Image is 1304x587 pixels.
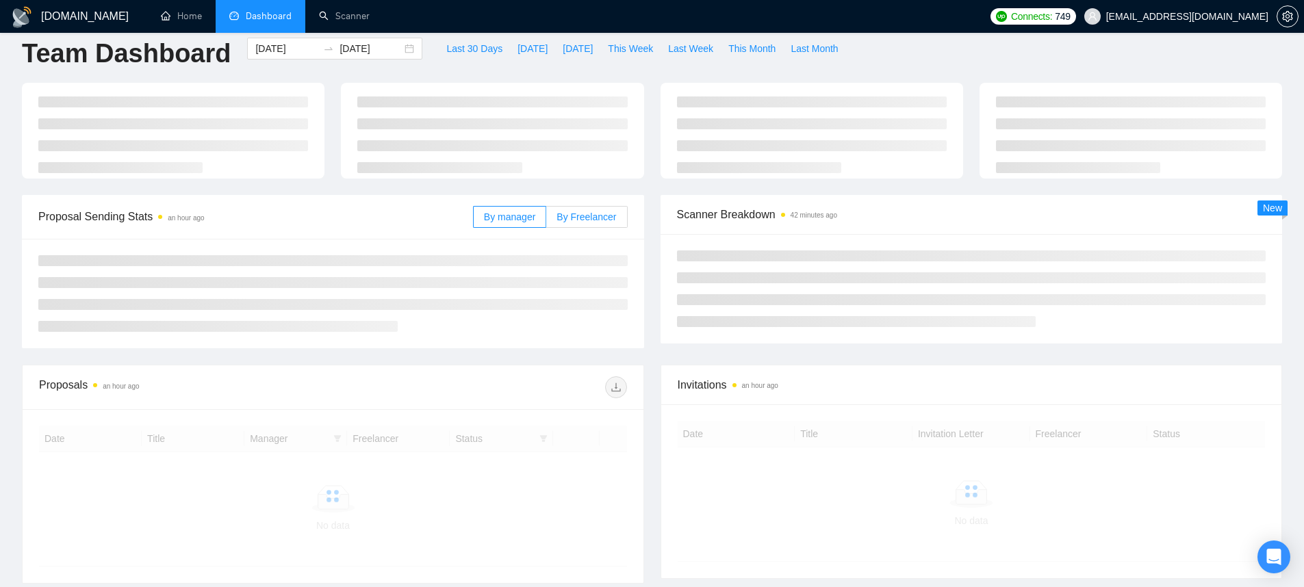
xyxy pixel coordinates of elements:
span: This Week [608,41,653,56]
span: [DATE] [563,41,593,56]
span: By manager [484,211,535,222]
span: Last 30 Days [446,41,502,56]
input: Start date [255,41,318,56]
div: Open Intercom Messenger [1257,540,1290,573]
button: This Month [721,38,783,60]
h1: Team Dashboard [22,38,231,70]
span: dashboard [229,11,239,21]
span: to [323,43,334,54]
input: End date [340,41,402,56]
button: This Week [600,38,661,60]
time: an hour ago [742,382,778,389]
a: setting [1277,11,1299,22]
span: Scanner Breakdown [677,206,1266,223]
time: 42 minutes ago [791,211,837,219]
a: searchScanner [319,10,370,22]
span: By Freelancer [557,211,616,222]
span: Invitations [678,376,1266,393]
span: Proposal Sending Stats [38,208,473,225]
button: [DATE] [510,38,555,60]
span: user [1088,12,1097,21]
span: This Month [728,41,776,56]
a: homeHome [161,10,202,22]
button: Last Month [783,38,845,60]
span: Last Week [668,41,713,56]
span: setting [1277,11,1298,22]
span: swap-right [323,43,334,54]
button: setting [1277,5,1299,27]
time: an hour ago [103,382,139,390]
span: [DATE] [517,41,548,56]
button: Last Week [661,38,721,60]
span: New [1263,203,1282,213]
span: Dashboard [246,10,292,22]
span: 749 [1055,9,1070,24]
span: Connects: [1011,9,1052,24]
span: Last Month [791,41,838,56]
time: an hour ago [168,214,204,222]
img: upwork-logo.png [996,11,1007,22]
button: [DATE] [555,38,600,60]
div: Proposals [39,376,333,398]
img: logo [11,6,33,28]
button: Last 30 Days [439,38,510,60]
